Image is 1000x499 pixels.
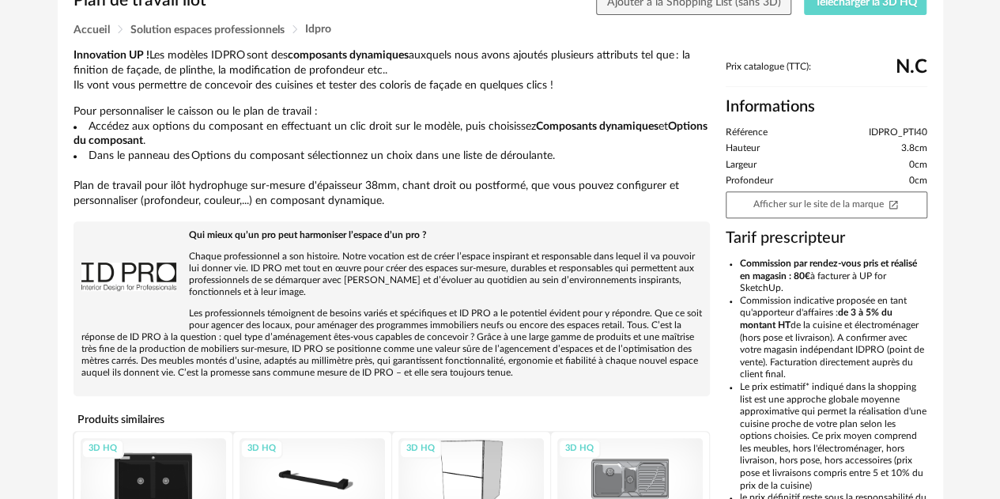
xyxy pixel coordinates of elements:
img: brand logo [81,229,176,324]
b: Composants dynamiques [536,121,658,132]
span: 0cm [909,159,927,172]
span: Largeur [726,159,757,172]
span: 3.8cm [901,142,927,155]
li: Commission indicative proposée en tant qu'apporteur d'affaires : de la cuisine et électroménager ... [740,295,927,381]
div: 3D HQ [81,439,124,459]
div: 3D HQ [558,439,601,459]
div: Pour personnaliser le caisson ou le plan de travail : Plan de travail pour ilôt hydrophuge sur-me... [74,48,710,209]
span: Référence [726,127,768,139]
li: Accédez aux options du composant en effectuant un clic droit sur le modèle, puis choisissez et . [74,119,710,149]
span: Hauteur [726,142,760,155]
a: Afficher sur le site de la marqueOpen In New icon [726,191,927,218]
span: IDPRO_PTI40 [869,127,927,139]
b: Qui mieux qu’un pro peut harmoniser l’espace d’un pro ? [189,230,427,240]
b: Innovation UP ! [74,50,149,61]
li: Dans le panneau des Options du composant sélectionnez un choix dans une liste de déroulante. [74,149,710,164]
h4: Produits similaires [74,409,710,431]
b: de 3 à 5% du montant HT [740,308,892,330]
li: Le prix estimatif* indiqué dans la shopping list est une approche globale moyenne approximative q... [740,381,927,492]
span: Solution espaces professionnels [130,25,285,36]
div: 3D HQ [240,439,283,459]
p: Les modèles IDPRO sont des auxquels nous avons ajoutés plusieurs attributs tel que : la finition ... [74,48,710,93]
span: N.C [896,62,927,73]
div: 3D HQ [399,439,442,459]
b: composants dynamiques [288,50,409,61]
h3: Tarif prescripteur [726,228,927,248]
span: Idpro [305,24,331,35]
li: à facturer à UP for SketchUp. [740,258,927,295]
div: Breadcrumb [74,24,927,36]
h2: Informations [726,96,927,117]
p: Les professionnels témoignent de besoins variés et spécifiques et ID PRO a le potentiel évident p... [81,308,702,379]
b: Commission par rendez-vous pris et réalisé en magasin : 80€ [740,259,917,281]
p: Chaque professionnel a son histoire. Notre vocation est de créer l’espace inspirant et responsabl... [81,251,702,298]
span: Open In New icon [888,198,899,209]
span: Accueil [74,25,110,36]
div: Prix catalogue (TTC): [726,61,927,87]
span: 0cm [909,175,927,187]
span: Profondeur [726,175,773,187]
